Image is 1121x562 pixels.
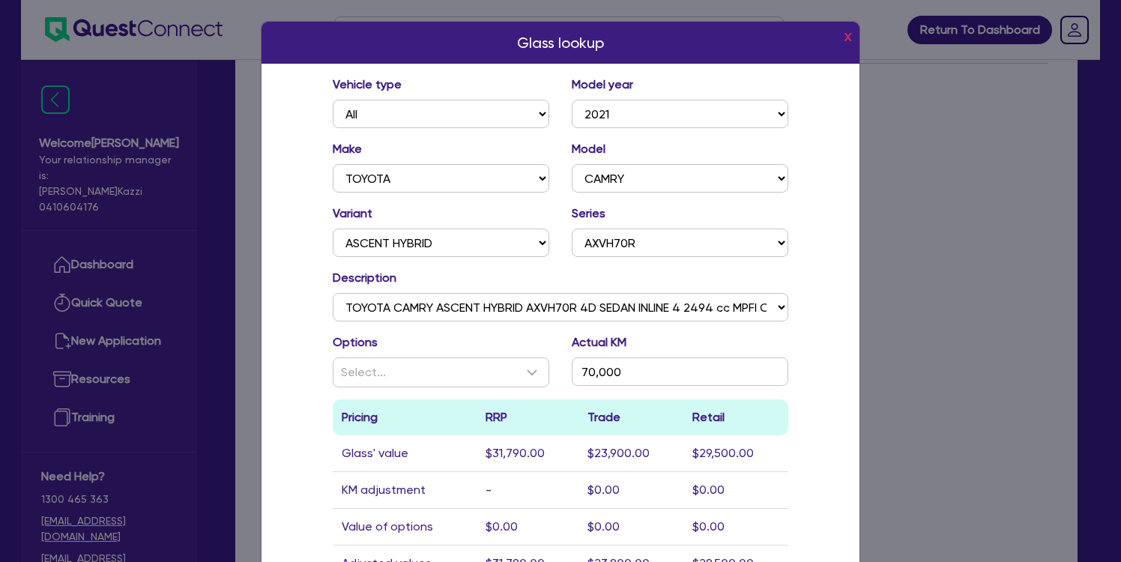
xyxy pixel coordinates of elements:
[333,76,402,94] label: Vehicle type
[572,140,605,158] label: Model
[333,435,477,472] td: Glass' value
[572,205,605,223] label: Series
[578,399,684,435] th: Trade
[333,472,477,509] td: KM adjustment
[477,472,578,509] td: -
[333,205,372,223] label: Variant
[333,269,396,287] label: Description
[572,333,626,351] label: Actual KM
[333,509,477,546] td: Value of options
[486,519,518,534] span: $0.00
[587,483,620,497] span: $0.00
[587,446,650,460] span: $23,900.00
[840,24,856,48] button: x
[572,76,633,94] label: Model year
[333,399,477,435] th: Pricing
[692,483,725,497] span: $0.00
[587,519,620,534] span: $0.00
[341,365,386,379] span: Select...
[333,140,362,158] label: Make
[683,399,788,435] th: Retail
[692,519,725,534] span: $0.00
[477,399,578,435] th: RRP
[486,446,545,460] span: $31,790.00
[517,34,604,52] h3: Glass lookup
[692,446,754,460] span: $29,500.00
[333,333,378,351] label: Options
